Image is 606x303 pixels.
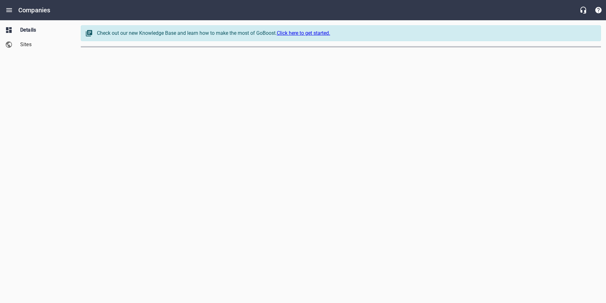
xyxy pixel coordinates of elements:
button: Live Chat [576,3,591,18]
button: Open drawer [2,3,17,18]
span: Details [20,26,68,34]
span: Sites [20,41,68,48]
button: Support Portal [591,3,606,18]
a: Click here to get started. [277,30,330,36]
h6: Companies [18,5,50,15]
div: Check out our new Knowledge Base and learn how to make the most of GoBoost. [97,29,594,37]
